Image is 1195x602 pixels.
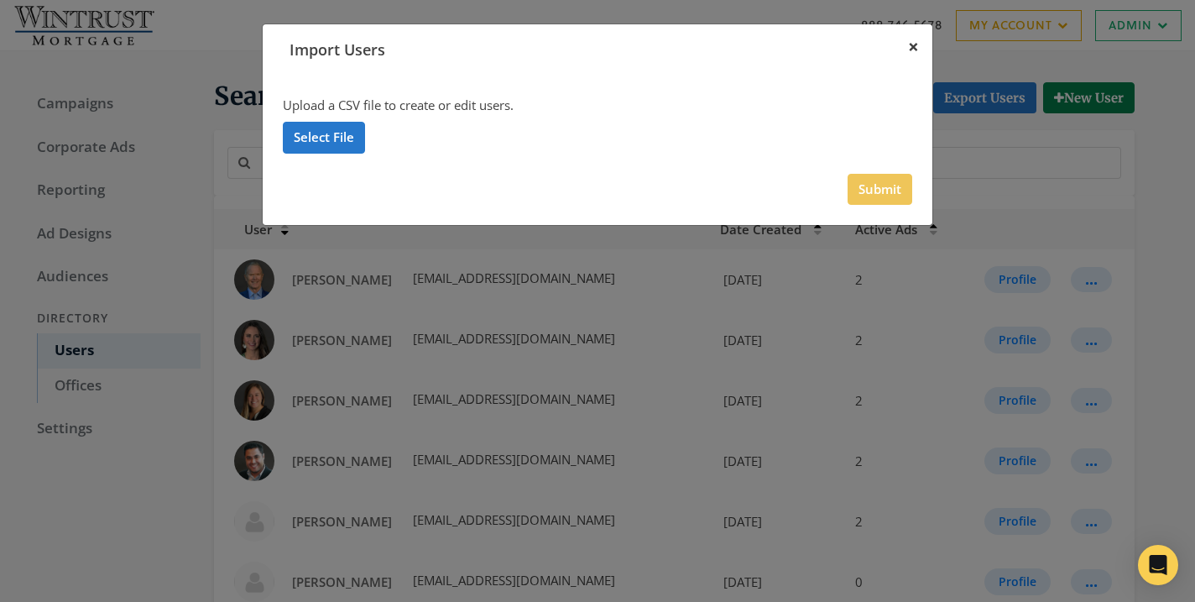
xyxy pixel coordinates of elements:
button: Close [895,24,932,71]
span: × [908,34,919,60]
div: Upload a CSV file to create or edit users. [283,96,912,160]
span: Import Users [276,26,385,60]
label: Select File [283,122,365,153]
div: Open Intercom Messenger [1138,545,1178,585]
button: Submit [848,174,912,205]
